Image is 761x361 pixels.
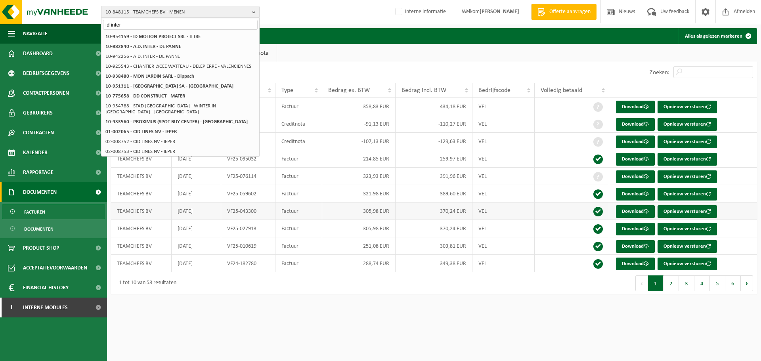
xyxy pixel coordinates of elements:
button: Opnieuw versturen [658,205,717,218]
span: Type [281,87,293,94]
td: 389,60 EUR [396,185,473,202]
li: 10-925543 - CHANTIER LYCEE WATTEAU - DELEPIERRE - VALENCIENNES [103,61,258,71]
td: TEAMCHEFS BV [111,255,172,272]
span: 10-848115 - TEAMCHEFS BV - MENEN [105,6,249,18]
input: Zoeken naar gekoppelde vestigingen [103,20,258,30]
a: Documenten [2,221,105,236]
strong: [PERSON_NAME] [480,9,519,15]
li: 10-954788 - STAD [GEOGRAPHIC_DATA] - WINTER IN [GEOGRAPHIC_DATA] - [GEOGRAPHIC_DATA] [103,101,258,117]
td: VEL [472,220,535,237]
button: Opnieuw versturen [658,101,717,113]
li: 02-008753 - CID LINES NV - IEPER [103,147,258,157]
span: Bedrijfscode [478,87,511,94]
td: VF25-043300 [221,202,275,220]
button: Alles als gelezen markeren [679,28,756,44]
span: Bedrijfsgegevens [23,63,69,83]
td: VEL [472,237,535,255]
a: Download [616,188,655,201]
td: 321,98 EUR [322,185,395,202]
td: [DATE] [172,168,221,185]
td: TEAMCHEFS BV [111,185,172,202]
td: VF25-027913 [221,220,275,237]
td: Factuur [275,185,322,202]
td: VF25-059602 [221,185,275,202]
div: 1 tot 10 van 58 resultaten [115,276,176,290]
span: Acceptatievoorwaarden [23,258,87,278]
td: [DATE] [172,255,221,272]
td: Factuur [275,168,322,185]
td: Factuur [275,237,322,255]
span: Navigatie [23,24,48,44]
td: VEL [472,168,535,185]
td: 370,24 EUR [396,202,473,220]
span: Product Shop [23,238,59,258]
span: Dashboard [23,44,53,63]
strong: 10-938480 - MON JARDIN SARL - Dippach [105,74,194,79]
a: Download [616,118,655,131]
td: -107,13 EUR [322,133,395,150]
span: Financial History [23,278,69,298]
td: VF25-095032 [221,150,275,168]
span: Gebruikers [23,103,53,123]
td: 358,83 EUR [322,98,395,115]
td: TEAMCHEFS BV [111,150,172,168]
td: Creditnota [275,133,322,150]
span: I [8,298,15,317]
td: 391,96 EUR [396,168,473,185]
a: Download [616,153,655,166]
a: Offerte aanvragen [531,4,597,20]
td: -129,63 EUR [396,133,473,150]
td: VF24-182780 [221,255,275,272]
strong: 10-775658 - DD CONSTRUCT - MATER [105,94,185,99]
button: Next [741,275,753,291]
td: VF25-076114 [221,168,275,185]
span: Offerte aanvragen [547,8,593,16]
td: VEL [472,202,535,220]
strong: 01-002065 - CID LINES NV - IEPER [105,129,177,134]
button: 4 [694,275,710,291]
li: 10-942256 - A.D. INTER - DE PANNE [103,52,258,61]
td: 259,97 EUR [396,150,473,168]
strong: 10-882840 - A.D. INTER - DE PANNE [105,44,181,49]
td: 288,74 EUR [322,255,395,272]
td: Factuur [275,220,322,237]
td: 214,85 EUR [322,150,395,168]
strong: 10-933560 - PROXIMUS (SPOT BUY CENTER) - [GEOGRAPHIC_DATA] [105,119,248,124]
td: [DATE] [172,220,221,237]
a: Download [616,170,655,183]
td: Factuur [275,98,322,115]
td: Factuur [275,255,322,272]
span: Facturen [24,204,45,220]
span: Interne modules [23,298,68,317]
td: -91,13 EUR [322,115,395,133]
span: Bedrag incl. BTW [402,87,446,94]
td: 434,18 EUR [396,98,473,115]
td: -110,27 EUR [396,115,473,133]
td: VEL [472,150,535,168]
span: Rapportage [23,162,54,182]
button: 1 [648,275,663,291]
td: TEAMCHEFS BV [111,168,172,185]
td: Factuur [275,150,322,168]
td: 349,38 EUR [396,255,473,272]
td: [DATE] [172,202,221,220]
td: Creditnota [275,115,322,133]
td: 305,98 EUR [322,202,395,220]
button: Opnieuw versturen [658,118,717,131]
strong: 10-954159 - ID MOTION PROJECT SRL - ITTRE [105,34,201,39]
button: 10-848115 - TEAMCHEFS BV - MENEN [101,6,260,18]
button: Opnieuw versturen [658,188,717,201]
td: VEL [472,98,535,115]
span: Documenten [23,182,57,202]
a: Download [616,136,655,148]
button: Opnieuw versturen [658,153,717,166]
td: VEL [472,255,535,272]
td: VEL [472,115,535,133]
span: Contactpersonen [23,83,69,103]
td: Factuur [275,202,322,220]
button: Opnieuw versturen [658,170,717,183]
td: [DATE] [172,185,221,202]
button: Opnieuw versturen [658,240,717,253]
td: 303,81 EUR [396,237,473,255]
td: VEL [472,133,535,150]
